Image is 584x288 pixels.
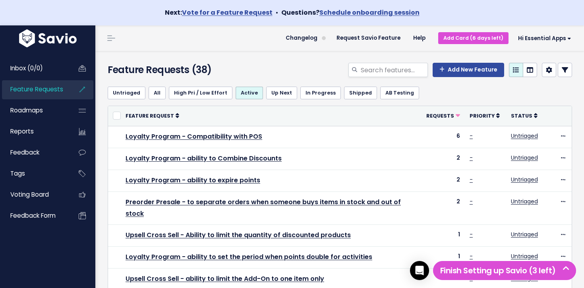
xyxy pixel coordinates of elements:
a: Schedule onboarding session [319,8,420,17]
a: All [149,87,166,99]
span: Roadmaps [10,106,43,114]
td: 1 [422,246,465,268]
a: Request Savio Feature [330,32,407,44]
a: In Progress [300,87,341,99]
span: • [276,8,278,17]
td: 1 [422,224,465,246]
a: - [470,176,473,184]
a: Shipped [344,87,377,99]
a: Untriaged [108,87,145,99]
a: Feature Requests [2,80,66,99]
a: Add New Feature [433,63,504,77]
a: Vote for a Feature Request [182,8,273,17]
a: High Pri / Low Effort [169,87,232,99]
a: Feature Request [126,112,179,120]
a: Untriaged [511,197,538,205]
span: Hi Essential Apps [518,35,571,41]
span: Tags [10,169,25,178]
span: Changelog [286,35,317,41]
span: Feature Request [126,112,174,119]
a: Up Next [266,87,297,99]
img: logo-white.9d6f32f41409.svg [17,29,79,47]
a: Untriaged [511,132,538,140]
strong: Questions? [281,8,420,17]
h4: Feature Requests (38) [108,63,255,77]
a: Reports [2,122,66,141]
td: 2 [422,170,465,191]
a: AB Testing [380,87,419,99]
a: Add Card (6 days left) [438,32,509,44]
a: Feedback [2,143,66,162]
ul: Filter feature requests [108,87,572,99]
a: Untriaged [511,230,538,238]
span: Requests [426,112,454,119]
h5: Finish Setting up Savio (3 left) [437,265,572,276]
a: Status [511,112,538,120]
a: - [470,252,473,260]
a: Upsell Cross Sell - ability to limit the Add-On to one item only [126,274,324,283]
a: - [470,154,473,162]
div: Open Intercom Messenger [410,261,429,280]
a: Help [407,32,432,44]
a: Voting Board [2,186,66,204]
a: Untriaged [511,176,538,184]
a: Hi Essential Apps [509,32,578,44]
span: Reports [10,127,34,135]
span: Feedback form [10,211,56,220]
a: - [470,230,473,238]
a: - [470,197,473,205]
a: Loyalty Program - ability to set the period when points double for activities [126,252,372,261]
a: Tags [2,164,66,183]
a: Untriaged [511,154,538,162]
a: Loyalty Program - ability to Combine Discounts [126,154,282,163]
strong: Next: [165,8,273,17]
a: Roadmaps [2,101,66,120]
a: Inbox (0/0) [2,59,66,77]
span: Feature Requests [10,85,63,93]
td: 6 [422,126,465,148]
span: Priority [470,112,495,119]
a: Active [236,87,263,99]
span: Status [511,112,532,119]
td: 2 [422,192,465,225]
a: Loyalty Program - ability to expire points [126,176,260,185]
span: Feedback [10,148,39,157]
a: - [470,132,473,140]
a: Untriaged [511,252,538,260]
td: 2 [422,148,465,170]
a: Preorder Presale - to separate orders when someone buys items in stock and out of stock [126,197,401,218]
a: Loyalty Program - Compatibility with POS [126,132,262,141]
a: Priority [470,112,500,120]
input: Search features... [360,63,428,77]
span: Inbox (0/0) [10,64,43,72]
span: Voting Board [10,190,49,199]
a: Upsell Cross Sell - Ability to limit the quantity of discounted products [126,230,351,240]
a: Requests [426,112,460,120]
a: Feedback form [2,207,66,225]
